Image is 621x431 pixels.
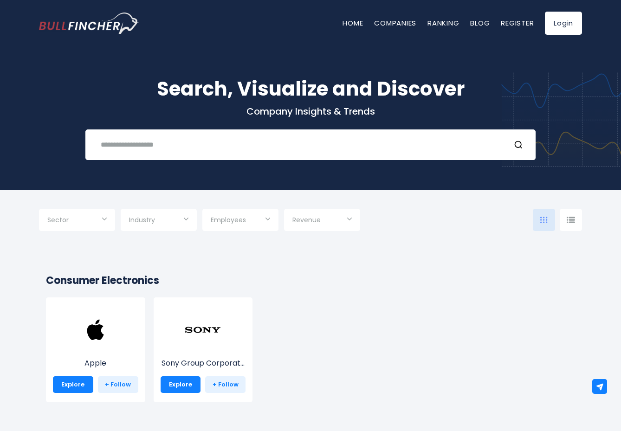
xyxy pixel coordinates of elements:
img: icon-comp-grid.svg [540,217,548,223]
input: Selection [211,212,270,229]
img: icon-comp-list-view.svg [567,217,575,223]
button: Search [514,139,526,151]
a: + Follow [98,376,138,393]
a: Apple [53,328,138,369]
a: Ranking [427,18,459,28]
p: Apple [53,358,138,369]
span: Revenue [292,216,321,224]
a: + Follow [205,376,246,393]
a: Login [545,12,582,35]
span: Sector [47,216,69,224]
p: Sony Group Corporation [161,358,246,369]
a: Sony Group Corporat... [161,328,246,369]
img: Bullfincher logo [39,13,139,34]
input: Selection [292,212,352,229]
input: Selection [129,212,188,229]
img: SONY.png [184,311,221,348]
a: Go to homepage [39,13,139,34]
a: Blog [470,18,490,28]
input: Selection [47,212,107,229]
a: Companies [374,18,416,28]
h1: Search, Visualize and Discover [39,74,582,103]
p: Company Insights & Trends [39,105,582,117]
a: Home [343,18,363,28]
span: Industry [129,216,155,224]
h2: Consumer Electronics [46,273,575,288]
img: AAPL.png [77,311,114,348]
span: Employees [211,216,246,224]
a: Register [501,18,534,28]
a: Explore [53,376,93,393]
a: Explore [161,376,201,393]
